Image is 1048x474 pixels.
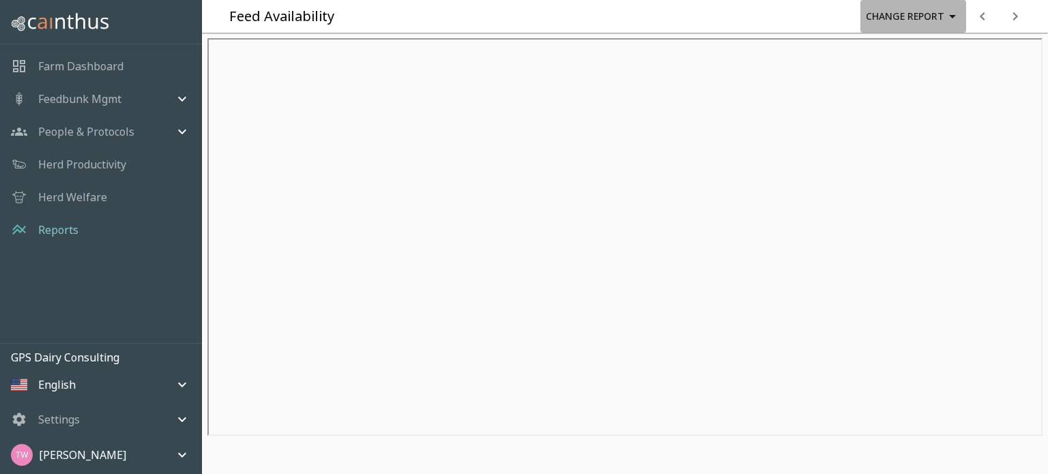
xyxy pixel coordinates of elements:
img: 2b66b469ad4c2bf3cdc7486bfafac473 [11,444,33,466]
a: Herd Welfare [38,189,107,205]
p: People & Protocols [38,123,134,140]
p: [PERSON_NAME] [39,447,126,463]
a: Reports [38,222,78,238]
a: Herd Productivity [38,156,126,173]
p: English [38,376,76,393]
iframe: Feed Availability [207,38,1043,436]
p: Settings [38,411,80,428]
p: GPS Dairy Consulting [11,349,201,366]
a: Farm Dashboard [38,58,123,74]
p: Feedbunk Mgmt [38,91,121,107]
h5: Feed Availability [229,8,334,26]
